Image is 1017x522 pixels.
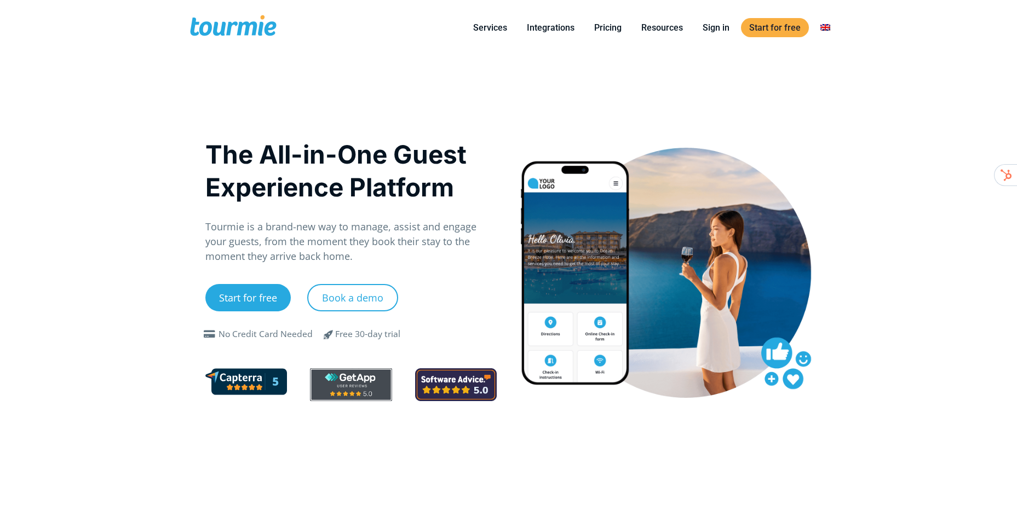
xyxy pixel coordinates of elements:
span:  [315,328,342,341]
h1: The All-in-One Guest Experience Platform [205,138,497,204]
a: Integrations [519,21,583,34]
a: Sign in [694,21,738,34]
a: Book a demo [307,284,398,311]
a: Resources [633,21,691,34]
a: Services [465,21,515,34]
span:  [201,330,219,339]
a: Switch to [812,21,838,34]
div: No Credit Card Needed [219,328,313,341]
a: Start for free [741,18,809,37]
a: Pricing [586,21,630,34]
div: Free 30-day trial [335,328,400,341]
p: Tourmie is a brand-new way to manage, assist and engage your guests, from the moment they book th... [205,219,497,264]
a: Start for free [205,284,291,311]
